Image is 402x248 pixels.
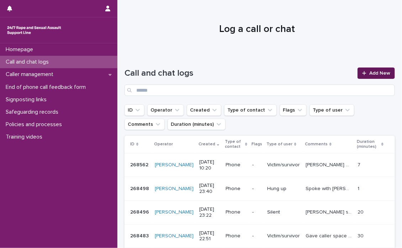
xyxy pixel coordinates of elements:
[3,121,68,128] p: Policies and processes
[267,162,300,168] p: Victim/survivor
[3,71,59,78] p: Caller management
[155,233,194,239] a: [PERSON_NAME]
[155,186,194,192] a: [PERSON_NAME]
[357,138,380,151] p: Duration (minutes)
[358,232,365,239] p: 30
[252,186,261,192] p: -
[125,177,395,201] tr: 268498268498 [PERSON_NAME] [DATE] 23:40Phone-Hung upSpoke with [PERSON_NAME] explained only had 2...
[155,162,194,168] a: [PERSON_NAME]
[306,208,353,215] p: Caller said she was scared I introduced the service and the caller fell asleep for the 20 min. I ...
[154,140,173,148] p: Operator
[125,119,165,130] button: Comments
[310,104,354,116] button: Type of user
[358,68,395,79] a: Add New
[130,140,134,148] p: ID
[125,85,395,96] input: Search
[306,232,353,239] p: Gave caller space to talk about her ex husband and the DA as well as sexual violence towards her....
[130,161,150,168] p: 268562
[225,138,243,151] p: Type of contact
[305,140,328,148] p: Comments
[306,184,353,192] p: Spoke with caller explained only had 20 mins for call but she could call back she hung up
[267,233,300,239] p: Victim/survivor
[130,208,150,215] p: 268496
[6,23,63,37] img: rhQMoQhaT3yELyF149Cw
[252,233,261,239] p: -
[252,140,262,148] p: Flags
[226,162,247,168] p: Phone
[266,140,292,148] p: Type of user
[199,159,220,171] p: [DATE] 10:20
[130,184,150,192] p: 268498
[226,186,247,192] p: Phone
[199,183,220,195] p: [DATE] 23:40
[280,104,307,116] button: Flags
[224,104,277,116] button: Type of contact
[125,68,353,79] h1: Call and chat logs
[125,153,395,177] tr: 268562268562 [PERSON_NAME] [DATE] 10:20Phone-Victim/survivor[PERSON_NAME] was silent for most of ...
[358,184,361,192] p: 1
[3,84,91,91] p: End of phone call feedback form
[358,208,365,215] p: 20
[187,104,221,116] button: Created
[369,71,390,76] span: Add New
[199,230,220,242] p: [DATE] 22:51
[267,209,300,215] p: Silent
[3,134,48,140] p: Training videos
[252,209,261,215] p: -
[155,209,194,215] a: [PERSON_NAME]
[358,161,362,168] p: 7
[199,140,215,148] p: Created
[168,119,226,130] button: Duration (minutes)
[125,23,390,36] h1: Log a call or chat
[267,186,300,192] p: Hung up
[199,206,220,219] p: [DATE] 23:22
[125,224,395,248] tr: 268483268483 [PERSON_NAME] [DATE] 22:51Phone-Victim/survivorGave caller space to talk about her e...
[3,59,54,65] p: Call and chat logs
[306,161,353,168] p: Caller was silent for most of the call said he was sexually abused, said he wanted to go into det...
[226,233,247,239] p: Phone
[252,162,261,168] p: -
[125,200,395,224] tr: 268496268496 [PERSON_NAME] [DATE] 23:22Phone-Silent[PERSON_NAME] said she was scared I introduced...
[226,209,247,215] p: Phone
[125,104,144,116] button: ID
[3,109,64,115] p: Safeguarding records
[130,232,150,239] p: 268483
[147,104,184,116] button: Operator
[3,96,52,103] p: Signposting links
[3,46,39,53] p: Homepage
